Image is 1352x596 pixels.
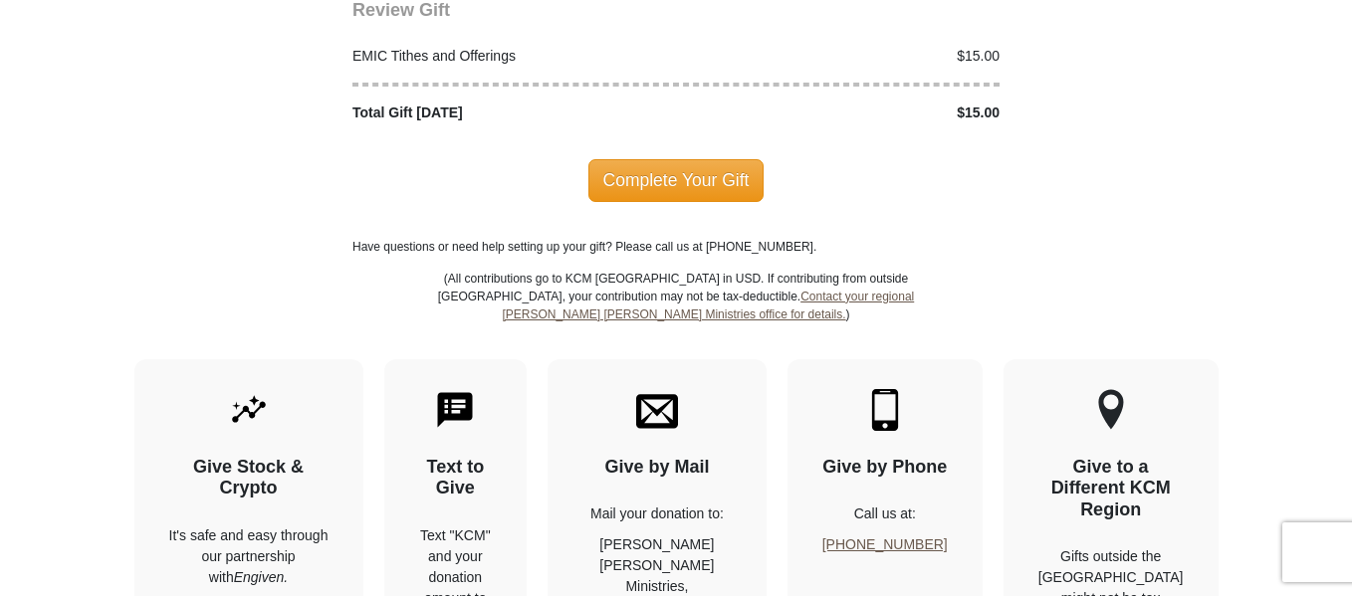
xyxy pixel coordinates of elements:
div: $15.00 [676,102,1011,123]
img: mobile.svg [864,389,906,431]
a: [PHONE_NUMBER] [822,536,948,552]
span: Complete Your Gift [588,159,765,201]
a: Contact your regional [PERSON_NAME] [PERSON_NAME] Ministries office for details. [502,290,914,321]
div: $15.00 [676,46,1011,67]
p: Mail your donation to: [582,503,732,524]
img: envelope.svg [636,389,678,431]
h4: Give by Phone [822,457,948,479]
h4: Give by Mail [582,457,732,479]
img: text-to-give.svg [434,389,476,431]
div: EMIC Tithes and Offerings [342,46,677,67]
h4: Give to a Different KCM Region [1038,457,1184,521]
img: other-region [1097,389,1125,431]
div: Total Gift [DATE] [342,102,677,123]
p: Have questions or need help setting up your gift? Please call us at [PHONE_NUMBER]. [352,238,1000,256]
h4: Give Stock & Crypto [169,457,329,499]
i: Engiven. [234,569,288,585]
h4: Text to Give [419,457,493,499]
img: give-by-stock.svg [228,389,270,431]
p: It's safe and easy through our partnership with [169,525,329,588]
p: (All contributions go to KCM [GEOGRAPHIC_DATA] in USD. If contributing from outside [GEOGRAPHIC_D... [437,270,915,359]
p: Call us at: [822,503,948,524]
